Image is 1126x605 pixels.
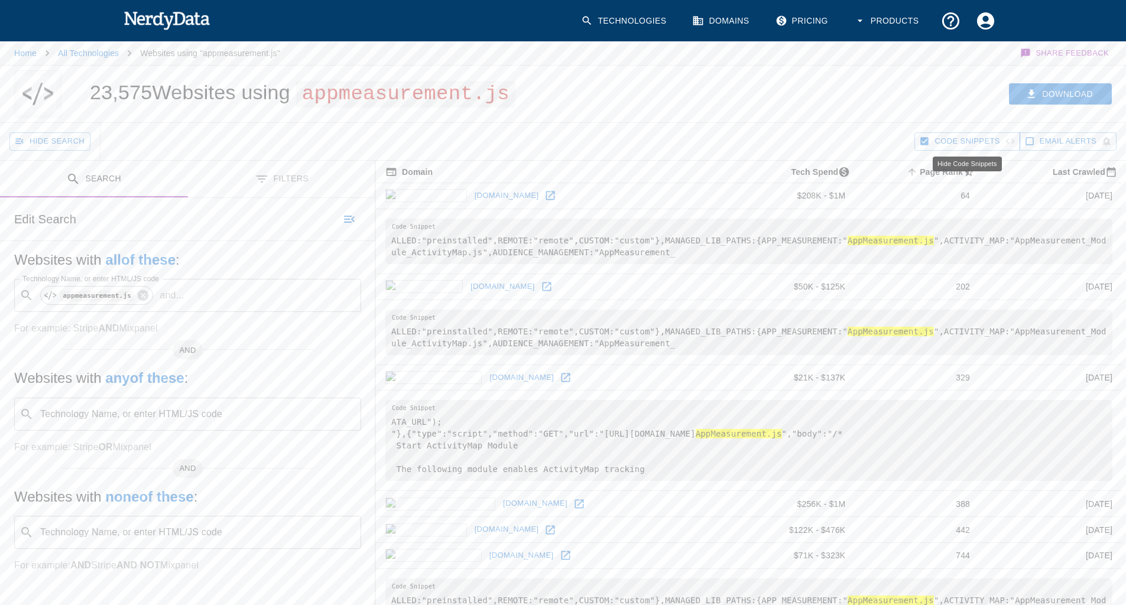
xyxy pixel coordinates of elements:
[557,369,575,386] a: Open history.com in new window
[848,236,934,245] hl: AppMeasurement.js
[934,135,1000,148] span: Hide Code Snippets
[723,274,855,300] td: $50K - $125K
[22,274,159,284] label: Technology Name, or enter HTML/JS code
[1009,83,1112,105] button: Download
[140,47,280,59] p: Websites using "appmeasurement.js"
[1067,521,1112,566] iframe: Drift Widget Chat Controller
[124,8,210,32] img: NerdyData.com
[14,48,37,58] a: Home
[855,274,979,300] td: 202
[486,369,557,387] a: [DOMAIN_NAME]
[776,165,855,179] span: The estimated minimum and maximum annual tech spend each webpage has, based on the free, freemium...
[20,70,56,118] img: "appmeasurement.js" logo
[385,497,495,510] img: shutterfly.com icon
[855,183,979,209] td: 64
[979,542,1122,568] td: [DATE]
[1037,165,1122,179] span: Most recent date this website was successfully crawled
[385,400,1112,481] pre: ATA_URL"); "},{"type":"script","method":"GET","url":"[URL][DOMAIN_NAME] ","body":"/* Start Activi...
[14,41,280,65] nav: breadcrumb
[385,189,467,202] img: cnn.com icon
[1018,41,1112,65] button: Share Feedback
[385,165,433,179] span: The registered domain name (i.e. "nerdydata.com").
[90,81,515,103] h1: 23,575 Websites using
[40,286,153,305] div: appmeasurement.js
[14,369,361,388] h5: Websites with :
[296,81,515,108] span: appmeasurement.js
[14,487,361,506] h5: Websites with :
[116,560,160,570] b: AND NOT
[14,210,76,229] h6: Edit Search
[968,4,1003,38] button: Account Settings
[855,542,979,568] td: 744
[696,429,782,438] hl: AppMeasurement.js
[173,344,203,356] span: AND
[60,291,134,301] code: appmeasurement.js
[385,523,467,536] img: avg.com icon
[933,4,968,38] button: Support and Documentation
[468,278,538,296] a: [DOMAIN_NAME]
[723,365,855,391] td: $21K - $137K
[979,183,1122,209] td: [DATE]
[105,252,176,268] b: all of these
[848,327,934,336] hl: AppMeasurement.js
[385,310,1112,355] pre: ALLED:"preinstalled",REMOTE:"remote",CUSTOM:"custom"},MANAGED_LIB_PATHS:{APP_MEASUREMENT:" ",ACTI...
[855,365,979,391] td: 329
[486,547,557,565] a: [DOMAIN_NAME]
[385,219,1112,264] pre: ALLED:"preinstalled",REMOTE:"remote",CUSTOM:"custom"},MANAGED_LIB_PATHS:{APP_MEASUREMENT:" ",ACTI...
[14,440,361,454] p: For example: Stripe Mixpanel
[105,370,184,386] b: any of these
[574,4,676,38] a: Technologies
[541,521,559,539] a: Open avg.com in new window
[570,495,588,513] a: Open shutterfly.com in new window
[14,558,361,573] p: For example: Stripe Mixpanel
[9,132,90,151] button: Hide Search
[723,491,855,517] td: $256K - $1M
[70,560,91,570] b: AND
[155,288,189,302] p: and ...
[500,495,570,513] a: [DOMAIN_NAME]
[98,442,112,452] b: OR
[538,278,556,295] a: Open cdc.gov in new window
[723,542,855,568] td: $71K - $323K
[385,549,482,562] img: rmit.edu.au icon
[98,323,119,333] b: AND
[541,187,559,204] a: Open cnn.com in new window
[1040,135,1096,148] span: Get email alerts with newly found website results. Click to enable.
[855,491,979,517] td: 388
[14,321,361,336] p: For example: Stripe Mixpanel
[1020,132,1117,151] button: Get email alerts with newly found website results. Click to enable.
[979,365,1122,391] td: [DATE]
[847,4,929,38] button: Products
[385,280,463,293] img: cdc.gov icon
[723,183,855,209] td: $208K - $1M
[914,132,1020,151] button: Hide Code Snippets
[188,161,376,198] button: Filters
[58,48,119,58] a: All Technologies
[723,517,855,543] td: $122K - $476K
[685,4,758,38] a: Domains
[472,521,542,539] a: [DOMAIN_NAME]
[904,165,979,179] span: A page popularity ranking based on a domain's backlinks. Smaller numbers signal more popular doma...
[557,547,575,564] a: Open rmit.edu.au in new window
[933,157,1002,171] div: Hide Code Snippets
[472,187,542,205] a: [DOMAIN_NAME]
[855,517,979,543] td: 442
[979,274,1122,300] td: [DATE]
[848,596,934,605] hl: AppMeasurement.js
[14,251,361,269] h5: Websites with :
[979,491,1122,517] td: [DATE]
[768,4,838,38] a: Pricing
[105,489,193,505] b: none of these
[385,371,482,384] img: history.com icon
[173,463,203,474] span: AND
[979,517,1122,543] td: [DATE]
